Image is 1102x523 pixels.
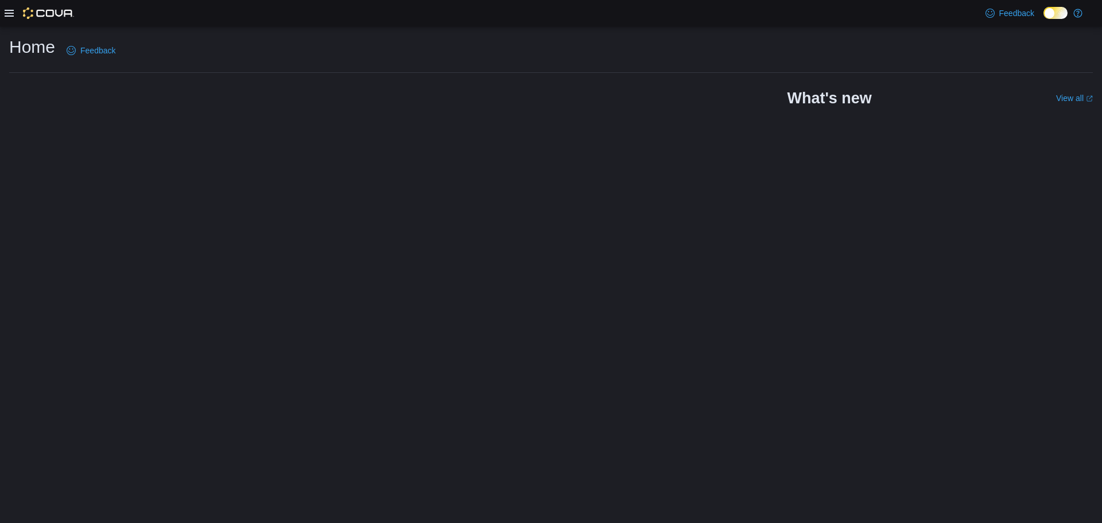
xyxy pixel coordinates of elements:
[23,7,74,19] img: Cova
[62,39,120,62] a: Feedback
[787,89,871,107] h2: What's new
[1056,94,1093,103] a: View allExternal link
[1043,7,1068,19] input: Dark Mode
[1086,95,1093,102] svg: External link
[9,36,55,59] h1: Home
[999,7,1034,19] span: Feedback
[981,2,1039,25] a: Feedback
[80,45,115,56] span: Feedback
